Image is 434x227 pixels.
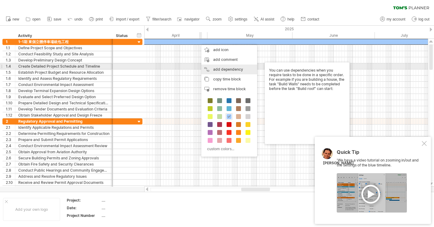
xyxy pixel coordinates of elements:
div: Determine Permitting Requirements for Construction [18,131,110,136]
div: add icon [201,45,257,55]
div: 2.3 [6,137,15,143]
div: 2.2 [6,131,15,136]
span: open [32,17,41,21]
div: Activity [18,33,109,39]
a: navigator [176,15,201,23]
div: 1-1期 東側立體停車場統包工程 [18,39,110,45]
div: 1.5 [6,69,15,75]
div: Prepare Detailed Design and Technical Specifications [18,100,110,106]
div: Date: [67,205,100,210]
a: contact [299,15,321,23]
span: filter/search [152,17,171,21]
span: new [13,17,19,21]
div: Obtain Fire Safety and Security Clearances [18,161,110,167]
div: Regulatory Approval and Permitting [18,118,110,124]
div: 2.4 [6,143,15,149]
span: log out [418,17,429,21]
span: AI assist [260,17,274,21]
span: zoom [213,17,221,21]
span: help [287,17,294,21]
a: print [88,15,105,23]
div: Project: [67,198,100,203]
div: .... [102,198,153,203]
div: June 2025 [292,32,375,39]
div: 2.5 [6,149,15,155]
div: 'We have a video tutorial on zooming in/out and the settings of the blue timeline. [337,150,421,213]
a: AI assist [252,15,276,23]
div: 2 [6,118,15,124]
div: Evaluate and Select Preferred Design Option [18,94,110,100]
div: 1.7 [6,82,15,87]
div: 2.1 [6,125,15,130]
div: Receive and Review Permit Approval Documents [18,180,110,185]
span: undo [74,17,83,21]
div: Create Detailed Project Schedule and Timeline [18,63,110,69]
span: remove time block [213,87,246,91]
div: 2.10 [6,180,15,185]
a: settings [227,15,249,23]
div: Develop Tender Documents and Evaluation Criteria [18,106,110,112]
div: Identify Applicable Regulations and Permits [18,125,110,130]
div: Add your own logo [3,198,60,221]
a: zoom [204,15,223,23]
div: .... [102,213,153,218]
div: add dependency [201,65,257,74]
div: 1.8 [6,88,15,94]
div: 1.9 [6,94,15,100]
div: Develop Preliminary Design Concept [18,57,110,63]
div: Address and Resolve Regulatory Issues [18,173,110,179]
a: help [279,15,296,23]
div: 1.3 [6,57,15,63]
div: .... [102,205,153,210]
span: print [96,17,103,21]
a: new [4,15,21,23]
a: save [45,15,63,23]
div: Status [116,33,129,39]
a: undo [66,15,84,23]
a: my account [378,15,407,23]
div: Obtain Approval from Aviation Authority [18,149,110,155]
div: 2.9 [6,173,15,179]
div: Quick Tip [337,150,421,158]
div: May 2025 [207,32,292,39]
div: Conduct Feasibility Study and Site Analysis [18,51,110,57]
div: [PERSON_NAME] [323,161,354,166]
div: 1.6 [6,76,15,81]
div: Conduct Environmental Impact Assessment Review [18,143,110,149]
div: 2.8 [6,167,15,173]
div: Project Number [67,213,100,218]
span: my account [387,17,405,21]
div: 1.11 [6,106,15,112]
span: settings [235,17,247,21]
a: import / export [108,15,141,23]
div: 1.2 [6,51,15,57]
div: 2.6 [6,155,15,161]
div: Establish Project Budget and Resource Allocation [18,69,110,75]
span: contact [307,17,319,21]
div: custom colors... [204,145,252,153]
div: Secure Building Permits and Zoning Approvals [18,155,110,161]
span: save [54,17,61,21]
div: Identify and Assess Regulatory Requirements [18,76,110,81]
div: Conduct Public Hearings and Community Engagement [18,167,110,173]
div: 2.7 [6,161,15,167]
div: 1.12 [6,112,15,118]
div: Conduct Environmental Impact Assessment [18,82,110,87]
div: 1 [6,39,15,45]
div: 2.11 [6,186,15,192]
span: copy time block [213,77,241,81]
a: filter/search [144,15,173,23]
div: 1.4 [6,63,15,69]
div: 1.10 [6,100,15,106]
a: log out [410,15,431,23]
div: add comment [201,55,257,65]
a: open [24,15,42,23]
div: Define Project Scope and Objectives [18,45,110,51]
div: Develop Terminal Expansion Design Options [18,88,110,94]
div: Prepare and Submit Permit Applications [18,137,110,143]
div: Verify Compliance with Permit Conditions [18,186,110,192]
div: 1.1 [6,45,15,51]
div: April 2025 [125,32,207,39]
span: navigator [185,17,199,21]
div: You can use dependencies when you require tasks to be done in a specific order. For example if yo... [269,68,345,139]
